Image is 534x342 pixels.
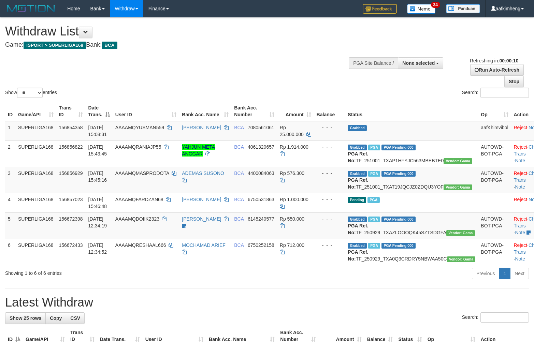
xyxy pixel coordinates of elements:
[115,144,161,150] span: AAAAMQRANIAJP55
[317,124,343,131] div: - - -
[348,217,367,222] span: Grabbed
[368,243,380,249] span: Marked by aafsoycanthlai
[5,121,15,141] td: 1
[280,242,304,248] span: Rp 712.000
[280,216,304,222] span: Rp 550.000
[59,197,83,202] span: 156857023
[368,171,380,177] span: Marked by aafsoycanthlai
[499,268,510,279] a: 1
[88,170,107,183] span: [DATE] 15:45:16
[314,102,345,121] th: Balance
[345,102,478,121] th: Status
[231,102,277,121] th: Bank Acc. Number: activate to sort column ascending
[5,3,57,14] img: MOTION_logo.png
[50,315,62,321] span: Copy
[59,170,83,176] span: 156856929
[248,170,274,176] span: Copy 4400084063 to clipboard
[115,197,163,202] span: AAAAMQFARDZAN68
[514,242,528,248] a: Reject
[88,242,107,255] span: [DATE] 12:34:52
[514,125,528,130] a: Reject
[15,167,56,193] td: SUPERLIGA168
[24,42,86,49] span: ISPORT > SUPERLIGA168
[277,102,314,121] th: Amount: activate to sort column ascending
[470,58,518,63] span: Refreshing in:
[348,125,367,131] span: Grabbed
[280,144,308,150] span: Rp 1.914.000
[345,167,478,193] td: TF_251001_TXAT19JQCJZ0ZDQU3YOF
[280,170,304,176] span: Rp 576.300
[88,144,107,157] span: [DATE] 15:43:45
[248,197,274,202] span: Copy 6750531863 to clipboard
[17,88,43,98] select: Showentries
[510,268,529,279] a: Next
[10,315,41,321] span: Show 25 rows
[348,223,368,235] b: PGA Ref. No:
[381,217,416,222] span: PGA Pending
[317,170,343,177] div: - - -
[5,102,15,121] th: ID
[515,158,525,163] a: Note
[368,217,380,222] span: Marked by aafsoycanthlai
[70,315,80,321] span: CSV
[234,242,244,248] span: BCA
[345,140,478,167] td: TF_251001_TXAP1HFYJC563MBEBTE0
[182,144,215,157] a: YAHJUN META ANGGAR
[348,151,368,163] b: PGA Ref. No:
[504,76,524,87] a: Stop
[248,144,274,150] span: Copy 4061320657 to clipboard
[234,170,244,176] span: BCA
[514,197,528,202] a: Reject
[478,140,511,167] td: AUTOWD-BOT-PGA
[480,312,529,323] input: Search:
[280,125,304,137] span: Rp 25.000.000
[45,312,66,324] a: Copy
[368,145,380,150] span: Marked by aafsoycanthlai
[317,196,343,203] div: - - -
[317,242,343,249] div: - - -
[102,42,117,49] span: BCA
[182,242,226,248] a: MOCHAMAD ARIEF
[86,102,113,121] th: Date Trans.: activate to sort column descending
[447,256,476,262] span: Vendor URL: https://trx31.1velocity.biz
[478,212,511,239] td: AUTOWD-BOT-PGA
[182,197,221,202] a: [PERSON_NAME]
[234,144,244,150] span: BCA
[5,167,15,193] td: 3
[462,312,529,323] label: Search:
[88,197,107,209] span: [DATE] 15:46:48
[5,193,15,212] td: 4
[5,267,217,277] div: Showing 1 to 6 of 6 entries
[280,197,308,202] span: Rp 1.000.000
[348,177,368,190] b: PGA Ref. No:
[367,197,379,203] span: Marked by aafsoycanthlai
[59,125,83,130] span: 156854358
[499,58,518,63] strong: 00:00:10
[381,243,416,249] span: PGA Pending
[88,125,107,137] span: [DATE] 15:08:31
[317,144,343,150] div: - - -
[515,230,525,235] a: Note
[5,212,15,239] td: 5
[480,88,529,98] input: Search:
[446,4,480,13] img: panduan.png
[348,145,367,150] span: Grabbed
[345,212,478,239] td: TF_250929_TXAZLOOOQK45SZTSDGFA
[363,4,397,14] img: Feedback.jpg
[5,239,15,265] td: 6
[345,239,478,265] td: TF_250929_TXA0Q3CRDRY5NBWAA50C
[402,60,435,66] span: None selected
[182,170,224,176] a: ADEMAS SUSONO
[15,193,56,212] td: SUPERLIGA168
[59,144,83,150] span: 156856822
[514,170,528,176] a: Reject
[478,102,511,121] th: Op: activate to sort column ascending
[5,25,349,38] h1: Withdraw List
[444,184,472,190] span: Vendor URL: https://trx31.1velocity.biz
[115,216,159,222] span: AAAAMQDOIIK2323
[348,171,367,177] span: Grabbed
[515,184,525,190] a: Note
[478,239,511,265] td: AUTOWD-BOT-PGA
[66,312,85,324] a: CSV
[462,88,529,98] label: Search:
